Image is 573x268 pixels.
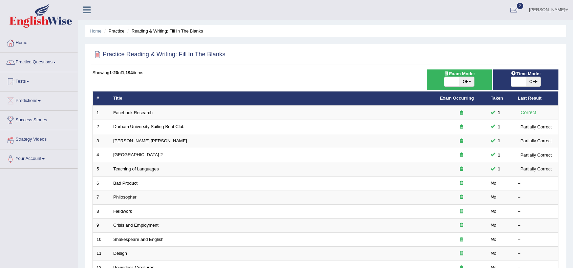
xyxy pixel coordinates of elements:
a: Philosopher [113,194,137,200]
a: Shakespeare and English [113,237,164,242]
a: Success Stories [0,111,78,128]
b: 1-20 [109,70,118,75]
a: Home [0,34,78,50]
span: You can still take this question [495,109,503,116]
a: Home [90,28,102,34]
div: Exam occurring question [440,138,483,144]
th: Taken [487,91,514,106]
span: 2 [517,3,524,9]
div: – [518,194,554,201]
span: OFF [526,77,541,86]
li: Reading & Writing: Fill In The Blanks [126,28,203,34]
a: Strategy Videos [0,130,78,147]
div: Exam occurring question [440,124,483,130]
em: No [491,181,496,186]
a: Practice Questions [0,53,78,70]
td: 2 [93,120,110,134]
a: Exam Occurring [440,96,474,101]
li: Practice [103,28,124,34]
a: Tests [0,72,78,89]
div: Exam occurring question [440,208,483,215]
em: No [491,209,496,214]
td: 3 [93,134,110,148]
th: Title [110,91,436,106]
a: Facebook Research [113,110,153,115]
div: Exam occurring question [440,180,483,187]
span: You can still take this question [495,123,503,130]
td: 7 [93,190,110,205]
a: Crisis and Employment [113,223,159,228]
td: 4 [93,148,110,162]
div: Partially Correct [518,137,554,144]
td: 10 [93,232,110,247]
div: – [518,222,554,229]
a: Bad Product [113,181,138,186]
b: 1,194 [122,70,133,75]
span: You can still take this question [495,165,503,172]
div: Show exams occurring in exams [427,69,492,90]
a: Predictions [0,91,78,108]
div: Exam occurring question [440,166,483,172]
div: – [518,180,554,187]
th: Last Result [514,91,558,106]
em: No [491,251,496,256]
div: Partially Correct [518,151,554,159]
a: [GEOGRAPHIC_DATA] 2 [113,152,163,157]
span: You can still take this question [495,137,503,144]
a: Fieldwork [113,209,132,214]
div: – [518,208,554,215]
div: Exam occurring question [440,110,483,116]
a: Your Account [0,149,78,166]
div: Showing of items. [92,69,558,76]
div: Exam occurring question [440,222,483,229]
div: – [518,236,554,243]
td: 9 [93,219,110,233]
div: Exam occurring question [440,250,483,257]
em: No [491,223,496,228]
div: – [518,250,554,257]
div: Exam occurring question [440,194,483,201]
span: You can still take this question [495,151,503,159]
h2: Practice Reading & Writing: Fill In The Blanks [92,49,226,60]
em: No [491,194,496,200]
div: Exam occurring question [440,152,483,158]
td: 6 [93,176,110,190]
em: No [491,237,496,242]
td: 8 [93,204,110,219]
span: OFF [459,77,474,86]
a: Design [113,251,127,256]
td: 11 [93,247,110,261]
td: 1 [93,106,110,120]
td: 5 [93,162,110,177]
a: [PERSON_NAME] [PERSON_NAME] [113,138,187,143]
div: Correct [518,109,539,117]
span: Exam Mode: [441,70,477,77]
div: Exam occurring question [440,236,483,243]
div: Partially Correct [518,165,554,172]
a: Teaching of Languages [113,166,159,171]
a: Durham University Sailing Boat Club [113,124,185,129]
span: Time Mode: [508,70,544,77]
div: Partially Correct [518,123,554,130]
th: # [93,91,110,106]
